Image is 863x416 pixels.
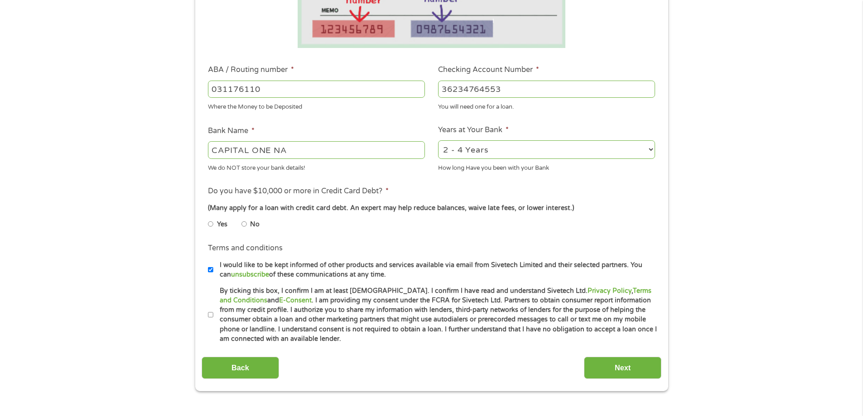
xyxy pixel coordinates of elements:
input: 345634636 [438,81,655,98]
label: Terms and conditions [208,244,283,253]
a: E-Consent [279,296,312,304]
input: Back [202,357,279,379]
input: Next [584,357,661,379]
input: 263177916 [208,81,425,98]
div: (Many apply for a loan with credit card debt. An expert may help reduce balances, waive late fees... [208,203,655,213]
div: Where the Money to be Deposited [208,100,425,112]
label: Bank Name [208,126,255,136]
label: Yes [217,220,227,230]
label: Do you have $10,000 or more in Credit Card Debt? [208,186,389,196]
a: Privacy Policy [588,287,632,295]
div: How long Have you been with your Bank [438,160,655,172]
label: By ticking this box, I confirm I am at least [DEMOGRAPHIC_DATA]. I confirm I have read and unders... [213,286,658,344]
label: ABA / Routing number [208,65,294,75]
label: Checking Account Number [438,65,539,75]
div: You will need one for a loan. [438,100,655,112]
div: We do NOT store your bank details! [208,160,425,172]
label: Years at Your Bank [438,125,509,135]
a: Terms and Conditions [220,287,651,304]
a: unsubscribe [231,271,269,278]
label: No [250,220,260,230]
label: I would like to be kept informed of other products and services available via email from Sivetech... [213,260,658,280]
